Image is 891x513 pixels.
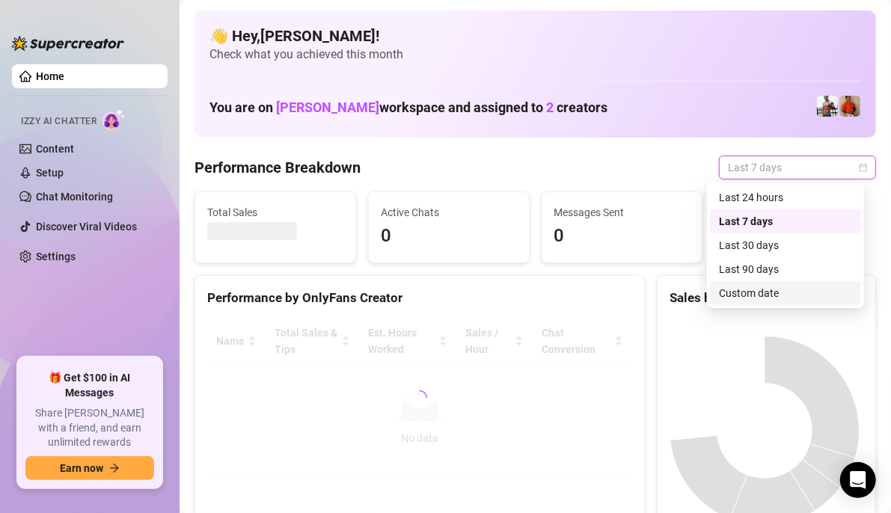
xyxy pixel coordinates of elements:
[36,167,64,179] a: Setup
[381,222,517,251] span: 0
[554,222,691,251] span: 0
[25,406,154,450] span: Share [PERSON_NAME] with a friend, and earn unlimited rewards
[36,70,64,82] a: Home
[719,261,852,277] div: Last 90 days
[207,204,343,221] span: Total Sales
[719,285,852,301] div: Custom date
[209,99,607,116] h1: You are on workspace and assigned to creators
[710,209,861,233] div: Last 7 days
[25,371,154,400] span: 🎁 Get $100 in AI Messages
[21,114,97,129] span: Izzy AI Chatter
[25,456,154,480] button: Earn nowarrow-right
[36,251,76,262] a: Settings
[195,157,361,178] h4: Performance Breakdown
[411,389,429,407] span: loading
[710,185,861,209] div: Last 24 hours
[36,143,74,155] a: Content
[276,99,379,115] span: [PERSON_NAME]
[840,462,876,498] div: Open Intercom Messenger
[710,257,861,281] div: Last 90 days
[381,204,517,221] span: Active Chats
[109,463,120,473] span: arrow-right
[728,156,867,179] span: Last 7 days
[60,462,103,474] span: Earn now
[719,237,852,254] div: Last 30 days
[817,96,838,117] img: JUSTIN
[546,99,554,115] span: 2
[719,189,852,206] div: Last 24 hours
[719,213,852,230] div: Last 7 days
[36,191,113,203] a: Chat Monitoring
[36,221,137,233] a: Discover Viral Videos
[839,96,860,117] img: Justin
[670,288,863,308] div: Sales by OnlyFans Creator
[710,281,861,305] div: Custom date
[554,204,691,221] span: Messages Sent
[209,46,861,63] span: Check what you achieved this month
[859,163,868,172] span: calendar
[12,36,124,51] img: logo-BBDzfeDw.svg
[207,288,632,308] div: Performance by OnlyFans Creator
[209,25,861,46] h4: 👋 Hey, [PERSON_NAME] !
[710,233,861,257] div: Last 30 days
[102,108,126,130] img: AI Chatter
